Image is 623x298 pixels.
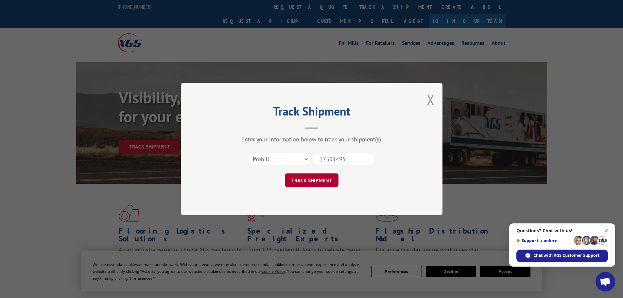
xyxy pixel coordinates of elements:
[516,238,571,243] span: Support is online
[285,173,338,187] button: TRACK SHIPMENT
[214,107,410,119] h2: Track Shipment
[602,227,610,235] span: Close chat
[314,152,374,166] input: Number(s)
[516,250,608,262] div: Chat with XGS Customer Support
[533,253,599,258] span: Chat with XGS Customer Support
[516,228,608,233] span: Questions? Chat with us!
[427,91,434,108] button: Close modal
[596,272,615,291] div: Open chat
[214,135,410,143] div: Enter your information below to track your shipment(s).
